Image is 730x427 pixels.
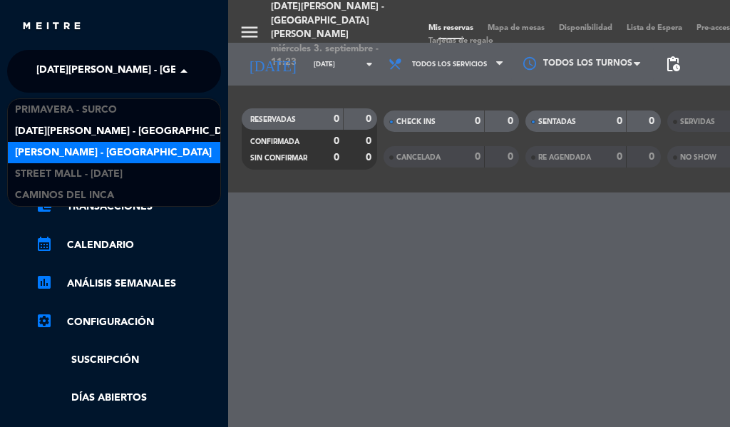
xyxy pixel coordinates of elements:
[36,275,221,292] a: assessmentANÁLISIS SEMANALES
[36,390,221,406] a: Días abiertos
[36,312,53,329] i: settings_applications
[36,198,221,215] a: account_balance_walletTransacciones
[36,237,221,254] a: calendar_monthCalendario
[21,21,82,32] img: MEITRE
[664,56,682,73] span: pending_actions
[15,166,123,182] span: Street Mall - [DATE]
[15,102,117,118] span: Primavera - Surco
[36,274,53,291] i: assessment
[36,314,221,331] a: Configuración
[15,123,327,140] span: [DATE][PERSON_NAME] - [GEOGRAPHIC_DATA][PERSON_NAME]
[15,145,212,161] span: [PERSON_NAME] - [GEOGRAPHIC_DATA]
[36,235,53,252] i: calendar_month
[36,352,221,369] a: Suscripción
[36,56,348,86] span: [DATE][PERSON_NAME] - [GEOGRAPHIC_DATA][PERSON_NAME]
[15,187,114,204] span: Caminos del Inca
